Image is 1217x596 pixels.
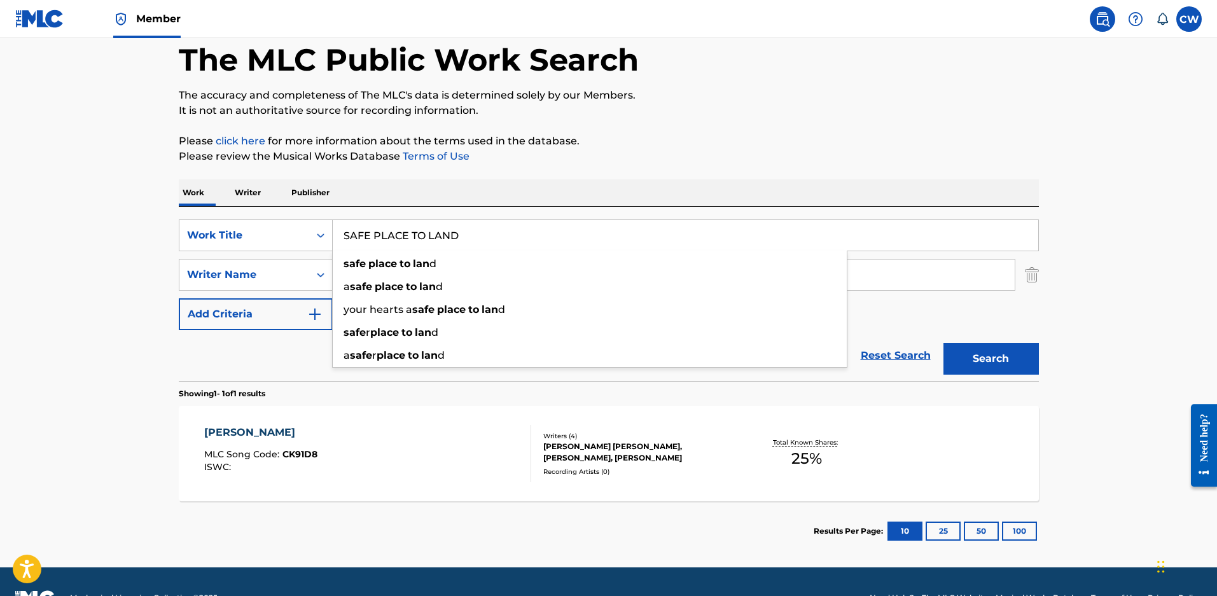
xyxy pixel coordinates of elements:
span: MLC Song Code : [204,448,282,460]
div: Writer Name [187,267,302,282]
form: Search Form [179,219,1039,381]
img: Top Rightsholder [113,11,129,27]
button: 10 [887,522,922,541]
button: Search [943,343,1039,375]
a: Terms of Use [400,150,469,162]
button: 100 [1002,522,1037,541]
strong: lan [482,303,498,315]
strong: to [406,281,417,293]
h1: The MLC Public Work Search [179,41,639,79]
img: help [1128,11,1143,27]
button: 50 [964,522,999,541]
img: Delete Criterion [1025,259,1039,291]
iframe: Chat Widget [1153,535,1217,596]
div: Help [1123,6,1148,32]
strong: place [370,326,399,338]
p: The accuracy and completeness of The MLC's data is determined solely by our Members. [179,88,1039,103]
div: Notifications [1156,13,1169,25]
span: d [498,303,505,315]
img: MLC Logo [15,10,64,28]
p: Publisher [288,179,333,206]
p: Please review the Musical Works Database [179,149,1039,164]
strong: lan [413,258,429,270]
div: Writers ( 4 ) [543,431,735,441]
p: Please for more information about the terms used in the database. [179,134,1039,149]
iframe: Resource Center [1181,394,1217,497]
p: Showing 1 - 1 of 1 results [179,388,265,399]
strong: safe [350,349,372,361]
p: It is not an authoritative source for recording information. [179,103,1039,118]
strong: safe [344,258,366,270]
strong: lan [415,326,431,338]
p: Total Known Shares: [773,438,841,447]
strong: place [368,258,397,270]
span: d [431,326,438,338]
strong: safe [412,303,435,315]
div: Drag [1157,548,1165,586]
strong: safe [350,281,372,293]
span: d [429,258,436,270]
span: 25 % [791,447,822,470]
div: Recording Artists ( 0 ) [543,467,735,476]
a: Reset Search [854,342,937,370]
span: your hearts a [344,303,412,315]
strong: place [437,303,466,315]
div: Work Title [187,228,302,243]
strong: safe [344,326,366,338]
span: CK91D8 [282,448,317,460]
strong: lan [421,349,438,361]
button: 25 [926,522,961,541]
div: [PERSON_NAME] [PERSON_NAME], [PERSON_NAME], [PERSON_NAME] [543,441,735,464]
span: a [344,349,350,361]
strong: place [377,349,405,361]
img: search [1095,11,1110,27]
img: 9d2ae6d4665cec9f34b9.svg [307,307,323,322]
strong: lan [419,281,436,293]
strong: to [408,349,419,361]
p: Results Per Page: [814,525,886,537]
p: Work [179,179,208,206]
a: Public Search [1090,6,1115,32]
strong: place [375,281,403,293]
strong: to [401,326,412,338]
strong: to [400,258,410,270]
a: [PERSON_NAME]MLC Song Code:CK91D8ISWC:Writers (4)[PERSON_NAME] [PERSON_NAME], [PERSON_NAME], [PER... [179,406,1039,501]
a: click here [216,135,265,147]
button: Add Criteria [179,298,333,330]
span: r [366,326,370,338]
strong: to [468,303,479,315]
span: ISWC : [204,461,234,473]
span: a [344,281,350,293]
p: Writer [231,179,265,206]
span: Member [136,11,181,26]
span: d [436,281,443,293]
span: d [438,349,445,361]
span: r [372,349,377,361]
div: [PERSON_NAME] [204,425,317,440]
div: User Menu [1176,6,1202,32]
